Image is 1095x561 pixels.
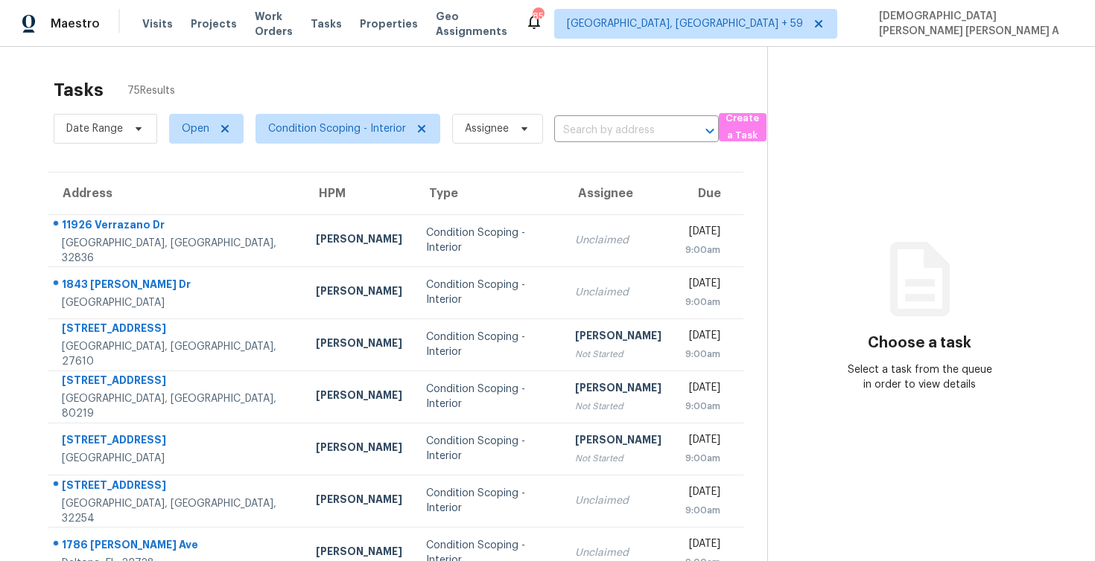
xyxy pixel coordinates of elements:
[567,16,803,31] span: [GEOGRAPHIC_DATA], [GEOGRAPHIC_DATA] + 59
[685,451,720,466] div: 9:00am
[575,399,661,414] div: Not Started
[685,432,720,451] div: [DATE]
[426,330,551,359] div: Condition Scoping - Interior
[62,496,292,526] div: [GEOGRAPHIC_DATA], [GEOGRAPHIC_DATA], 32254
[685,276,720,295] div: [DATE]
[62,277,292,295] div: 1843 [PERSON_NAME] Dr
[575,493,661,508] div: Unclaimed
[142,16,173,31] span: Visits
[533,9,543,24] div: 850
[311,19,342,29] span: Tasks
[268,121,406,136] span: Condition Scoping - Interior
[360,16,418,31] span: Properties
[685,224,720,243] div: [DATE]
[66,121,123,136] span: Date Range
[726,110,759,144] span: Create a Task
[191,16,237,31] span: Projects
[685,484,720,503] div: [DATE]
[563,173,673,214] th: Assignee
[414,173,563,214] th: Type
[436,9,507,39] span: Geo Assignments
[685,536,720,555] div: [DATE]
[62,236,292,266] div: [GEOGRAPHIC_DATA], [GEOGRAPHIC_DATA], 32836
[62,537,292,556] div: 1786 [PERSON_NAME] Ave
[426,278,551,307] div: Condition Scoping - Interior
[54,83,104,97] h2: Tasks
[62,373,292,391] div: [STREET_ADDRESS]
[575,380,661,399] div: [PERSON_NAME]
[426,434,551,464] div: Condition Scoping - Interior
[316,440,402,458] div: [PERSON_NAME]
[699,121,720,141] button: Open
[673,173,743,214] th: Due
[685,347,720,362] div: 9:00am
[62,478,292,496] div: [STREET_ADDRESS]
[62,451,292,466] div: [GEOGRAPHIC_DATA]
[48,173,304,214] th: Address
[255,9,293,39] span: Work Orders
[182,121,209,136] span: Open
[685,399,720,414] div: 9:00am
[127,83,175,98] span: 75 Results
[575,545,661,560] div: Unclaimed
[316,492,402,510] div: [PERSON_NAME]
[685,328,720,347] div: [DATE]
[575,233,661,248] div: Unclaimed
[62,339,292,369] div: [GEOGRAPHIC_DATA], [GEOGRAPHIC_DATA], 27610
[426,225,551,255] div: Condition Scoping - Interior
[304,173,414,214] th: HPM
[554,119,677,142] input: Search by address
[868,336,971,350] h3: Choose a task
[685,380,720,399] div: [DATE]
[426,486,551,516] div: Condition Scoping - Interior
[316,336,402,354] div: [PERSON_NAME]
[316,388,402,406] div: [PERSON_NAME]
[51,16,100,31] span: Maestro
[62,391,292,421] div: [GEOGRAPHIC_DATA], [GEOGRAPHIC_DATA], 80219
[575,432,661,451] div: [PERSON_NAME]
[685,503,720,518] div: 9:00am
[575,347,661,362] div: Not Started
[719,113,766,141] button: Create a Task
[575,328,661,347] div: [PERSON_NAME]
[873,9,1073,39] span: [DEMOGRAPHIC_DATA][PERSON_NAME] [PERSON_NAME] A
[575,285,661,300] div: Unclaimed
[685,243,720,257] div: 9:00am
[426,382,551,411] div: Condition Scoping - Interior
[465,121,509,136] span: Assignee
[62,295,292,310] div: [GEOGRAPHIC_DATA]
[844,362,995,392] div: Select a task from the queue in order to view details
[685,295,720,310] div: 9:00am
[62,321,292,339] div: [STREET_ADDRESS]
[575,451,661,466] div: Not Started
[316,283,402,302] div: [PERSON_NAME]
[62,432,292,451] div: [STREET_ADDRESS]
[62,217,292,236] div: 11926 Verrazano Dr
[316,231,402,250] div: [PERSON_NAME]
